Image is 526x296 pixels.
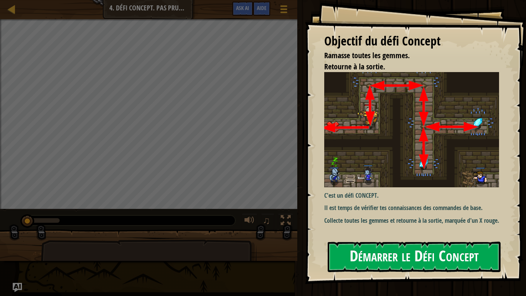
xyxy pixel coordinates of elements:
p: C'est un défi CONCEPT. [324,191,505,200]
p: Il est temps de vérifier tes connaissances des commandes de base. [324,203,505,212]
li: Retourne à la sortie. [315,61,497,72]
p: Collecte toutes les gemmes et retourne à la sortie, marquée d'un X rouge. [324,216,505,225]
button: Afficher le menu [274,2,293,20]
span: Ask AI [236,4,249,12]
button: Ajuster le volume [242,214,257,229]
img: Première évaluation [324,72,505,187]
li: Ramasse toutes les gemmes. [315,50,497,61]
div: Objectif du défi Concept [324,32,499,50]
button: Ask AI [13,283,22,292]
span: Aide [257,4,266,12]
span: Ramasse toutes les gemmes. [324,50,410,61]
button: Démarrer le Défi Concept [328,242,501,272]
button: Ask AI [232,2,253,16]
span: Retourne à la sortie. [324,61,385,72]
button: ♫ [261,214,274,229]
button: Basculer en plein écran [278,214,293,229]
span: ♫ [263,215,270,226]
